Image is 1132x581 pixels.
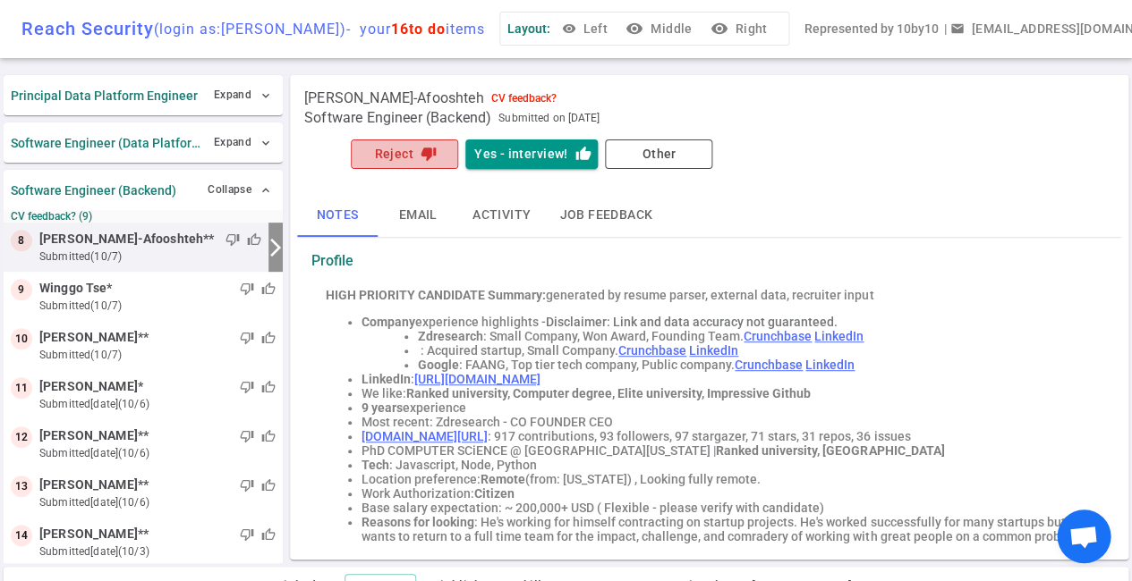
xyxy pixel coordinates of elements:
[481,472,525,486] strong: Remote
[362,415,1093,429] li: Most recent: Zdresearch - CO FOUNDER CEO
[362,443,1093,458] li: PhD COMPUTER SCiENCE @ [GEOGRAPHIC_DATA][US_STATE] |
[507,21,550,36] span: Layout:
[11,230,32,251] div: 8
[209,82,276,108] button: Expand
[240,478,254,493] span: thumb_down
[11,88,198,103] strong: Principal Data Platform Engineer
[406,386,811,400] strong: Ranked university, Computer degree, Elite university, Impressive Github
[498,109,600,127] span: Submitted on [DATE]
[261,478,276,493] span: thumb_up
[545,194,667,237] button: Job feedback
[11,426,32,448] div: 12
[710,20,728,38] i: visibility
[261,429,276,443] span: thumb_up
[362,501,1093,515] li: Base salary expectation: ~ 200,000+ USD ( Flexible - please verify with candidate)
[706,13,774,46] button: visibilityRight
[418,329,1093,343] li: : Small Company, Won Award, Founding Team.
[362,386,1093,400] li: We like:
[297,194,1121,237] div: basic tabs example
[362,458,389,472] strong: Tech
[11,476,32,497] div: 13
[362,429,1093,443] li: : 917 contributions, 93 followers, 97 stargazer, 71 stars, 31 repos, 36 issues
[744,329,812,343] a: Crunchbase
[735,358,803,372] a: Crunchbase
[805,358,855,372] a: LinkedIn
[261,527,276,542] span: thumb_up
[304,109,491,127] span: Software Engineer (Backend)
[391,21,446,38] span: 16 to do
[259,183,273,198] span: expand_less
[418,329,483,343] strong: Zdresearch
[209,130,276,156] button: Expand
[418,358,459,372] strong: Google
[247,232,261,247] span: thumb_up
[261,282,276,296] span: thumb_up
[465,139,598,169] button: Yes - interview!thumb_up
[11,328,32,349] div: 10
[362,429,488,443] a: [DOMAIN_NAME][URL]
[362,315,1093,329] li: experience highlights -
[546,315,838,329] span: Disclaimer: Link and data accuracy not guaranteed.
[11,525,32,546] div: 14
[626,20,643,38] i: visibility
[240,282,254,296] span: thumb_down
[362,400,403,415] strong: 9 years
[39,328,138,347] span: [PERSON_NAME]
[39,230,203,248] span: [PERSON_NAME]-Afooshteh
[716,443,944,458] strong: Ranked university, [GEOGRAPHIC_DATA]
[605,139,712,169] button: Other
[557,13,615,46] button: Left
[259,136,273,150] span: expand_more
[39,476,138,494] span: [PERSON_NAME]
[421,146,437,162] i: thumb_down
[474,486,515,501] strong: Citizen
[362,515,1093,543] li: : He's working for himself contracting on startup projects. He's worked successfully for many sta...
[240,429,254,443] span: thumb_down
[261,380,276,394] span: thumb_up
[39,396,276,412] small: submitted [DATE] (10/6)
[39,347,276,363] small: submitted (10/7)
[11,136,202,150] strong: Software Engineer (Data Platform)
[39,494,276,510] small: submitted [DATE] (10/6)
[814,329,864,343] a: LinkedIn
[362,472,1093,486] li: Location preference: (from: [US_STATE]) , Looking fully remote.
[326,288,1093,302] div: generated by resume parser, external data, recruiter input
[575,146,591,162] i: thumb_up
[304,89,483,107] span: [PERSON_NAME]-Afooshteh
[949,21,964,36] span: email
[39,279,106,298] span: Winggo Tse
[362,515,474,529] strong: Reasons for looking
[21,18,485,39] div: Reach Security
[490,92,556,105] div: CV feedback?
[39,426,138,445] span: [PERSON_NAME]
[689,343,738,358] a: LinkedIn
[226,232,240,247] span: thumb_down
[346,21,485,38] span: - your items
[261,331,276,345] span: thumb_up
[203,177,276,203] button: Collapse
[362,458,1093,472] li: : Javascript, Node, Python
[362,372,1093,386] li: :
[362,486,1093,501] li: Work Authorization:
[458,194,545,237] button: Activity
[240,527,254,542] span: thumb_down
[1057,509,1111,563] div: Open chat
[351,139,458,169] button: Rejectthumb_down
[11,183,176,198] strong: Software Engineer (Backend)
[378,194,458,237] button: Email
[362,315,415,329] strong: Company
[39,248,261,265] small: submitted (10/7)
[39,543,276,560] small: submitted [DATE] (10/3)
[561,21,575,36] span: visibility
[39,377,138,396] span: [PERSON_NAME]
[11,210,276,223] small: CV feedback? (9)
[39,445,276,461] small: submitted [DATE] (10/6)
[618,343,686,358] a: Crunchbase
[362,400,1093,415] li: experience
[39,298,276,314] small: submitted (10/7)
[414,372,540,386] a: [URL][DOMAIN_NAME]
[297,194,378,237] button: Notes
[259,88,273,103] span: expand_more
[240,380,254,394] span: thumb_down
[362,372,411,386] strong: LinkedIn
